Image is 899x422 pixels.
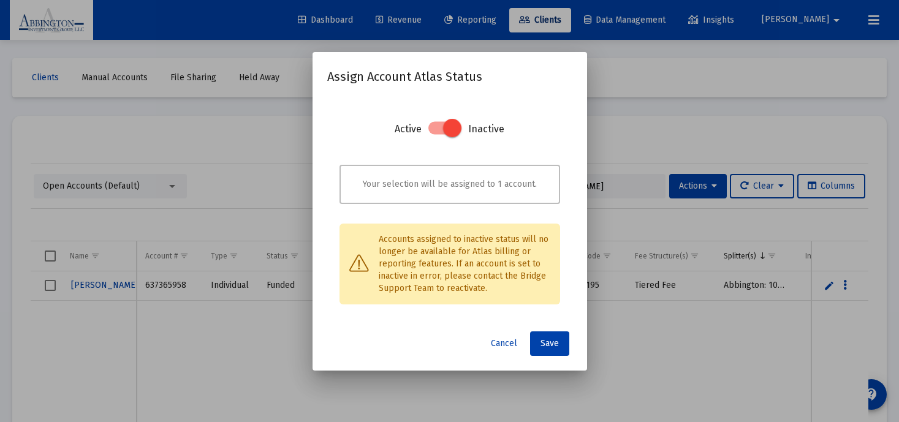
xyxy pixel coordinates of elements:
[530,331,569,356] button: Save
[481,331,527,356] button: Cancel
[541,338,559,349] span: Save
[327,67,572,86] h2: Assign Account Atlas Status
[395,121,422,148] h3: Active
[491,338,517,349] span: Cancel
[339,224,560,304] div: Accounts assigned to inactive status will no longer be available for Atlas billing or reporting f...
[339,165,560,204] div: Your selection will be assigned to 1 account.
[468,121,504,148] h3: Inactive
